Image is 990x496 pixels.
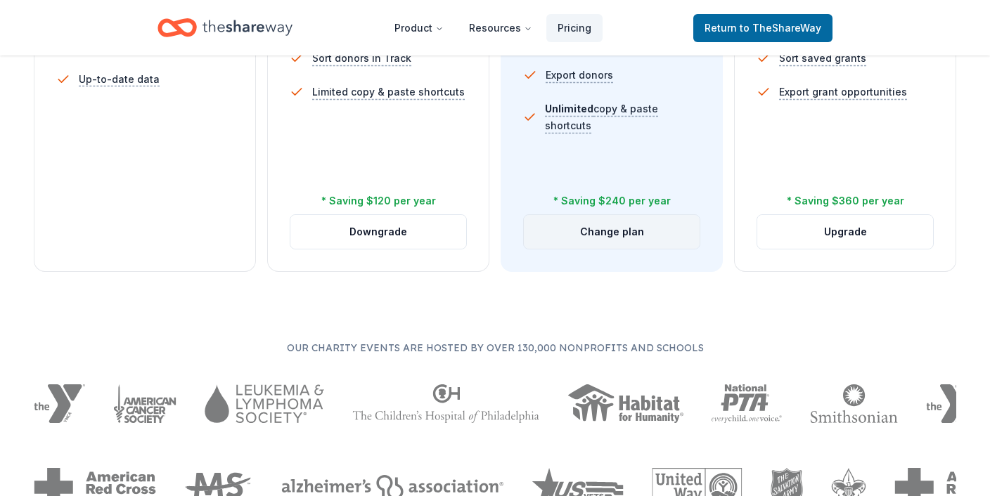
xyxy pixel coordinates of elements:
[757,215,933,249] button: Upgrade
[290,215,466,249] button: Downgrade
[553,192,671,209] div: * Saving $240 per year
[524,215,700,249] button: Change plan
[312,50,411,67] span: Sort donors in Track
[810,384,898,423] img: Smithsonian
[545,103,658,131] span: copy & paste shortcuts
[926,384,977,423] img: YMCA
[113,384,177,423] img: American Cancer Society
[34,339,956,356] p: Our charity events are hosted by over 130,000 nonprofits and schools
[205,384,323,423] img: Leukemia & Lymphoma Society
[779,84,907,100] span: Export grant opportunities
[779,50,866,67] span: Sort saved grants
[312,84,465,100] span: Limited copy & paste shortcuts
[321,192,436,209] div: * Saving $120 per year
[458,14,544,42] button: Resources
[352,384,539,423] img: The Children's Hospital of Philadelphia
[545,103,593,115] span: Unlimited
[34,384,85,423] img: YMCA
[79,71,160,88] span: Up-to-date data
[157,11,292,44] a: Home
[567,384,683,423] img: Habitat for Humanity
[787,192,904,209] div: * Saving $360 per year
[546,14,603,42] a: Pricing
[705,20,821,37] span: Return
[383,11,603,44] nav: Main
[740,22,821,34] span: to TheShareWay
[693,14,832,42] a: Returnto TheShareWay
[383,14,455,42] button: Product
[546,67,613,84] span: Export donors
[712,384,783,423] img: National PTA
